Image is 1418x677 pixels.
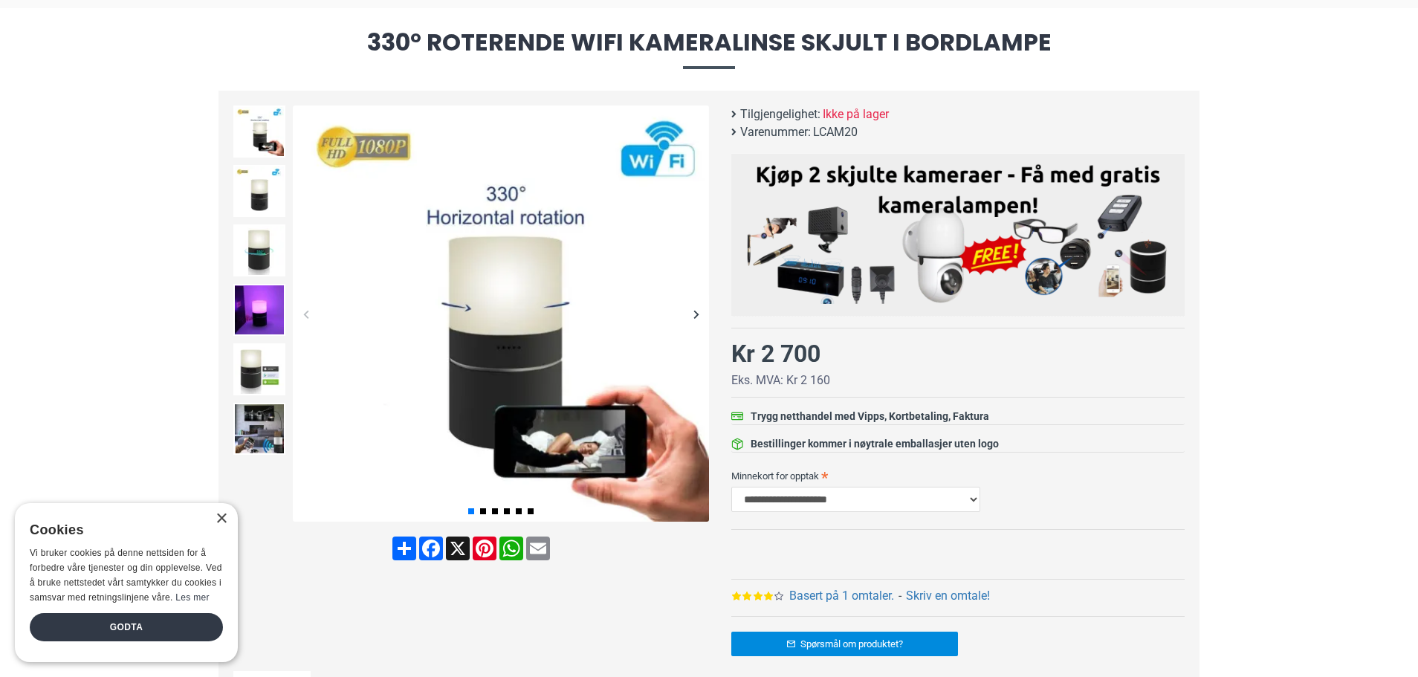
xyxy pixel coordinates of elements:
a: Basert på 1 omtaler. [789,587,894,605]
b: Tilgjengelighet: [740,106,820,123]
img: 330° roterende WiFi kameralinse skjult i bordlampe - SpyGadgets.no [293,106,709,522]
span: Go to slide 4 [504,508,510,514]
span: Go to slide 3 [492,508,498,514]
span: Go to slide 6 [528,508,534,514]
div: Trygg netthandel med Vipps, Kortbetaling, Faktura [751,409,989,424]
div: Godta [30,613,223,641]
img: 330° roterende WiFi kameralinse skjult i bordlampe - SpyGadgets.no [233,403,285,455]
span: LCAM20 [813,123,858,141]
div: Previous slide [293,301,319,327]
span: 330° roterende WiFi kameralinse skjult i bordlampe [218,30,1200,68]
span: Go to slide 1 [468,508,474,514]
span: Vi bruker cookies på denne nettsiden for å forbedre våre tjenester og din opplevelse. Ved å bruke... [30,548,222,602]
span: Ikke på lager [823,106,889,123]
a: Skriv en omtale! [906,587,990,605]
a: X [444,537,471,560]
img: 330° roterende WiFi kameralinse skjult i bordlampe - SpyGadgets.no [233,106,285,158]
a: WhatsApp [498,537,525,560]
a: Email [525,537,551,560]
img: 330° roterende WiFi kameralinse skjult i bordlampe - SpyGadgets.no [233,224,285,276]
a: Pinterest [471,537,498,560]
span: Go to slide 2 [480,508,486,514]
img: 330° roterende WiFi kameralinse skjult i bordlampe - SpyGadgets.no [233,343,285,395]
div: Cookies [30,514,213,546]
a: Spørsmål om produktet? [731,632,958,656]
div: Bestillinger kommer i nøytrale emballasjer uten logo [751,436,999,452]
div: Kr 2 700 [731,336,820,372]
a: Les mer, opens a new window [175,592,209,603]
img: Kjøp 2 skjulte kameraer – Få med gratis kameralampe! [742,161,1173,304]
b: - [899,589,901,603]
div: Close [216,514,227,525]
span: Go to slide 5 [516,508,522,514]
b: Varenummer: [740,123,811,141]
div: Next slide [683,301,709,327]
label: Minnekort for opptak [731,464,1185,487]
a: Facebook [418,537,444,560]
img: 330° roterende WiFi kameralinse skjult i bordlampe - SpyGadgets.no [233,165,285,217]
img: 330° roterende WiFi kameralinse skjult i bordlampe - SpyGadgets.no [233,284,285,336]
a: Share [391,537,418,560]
